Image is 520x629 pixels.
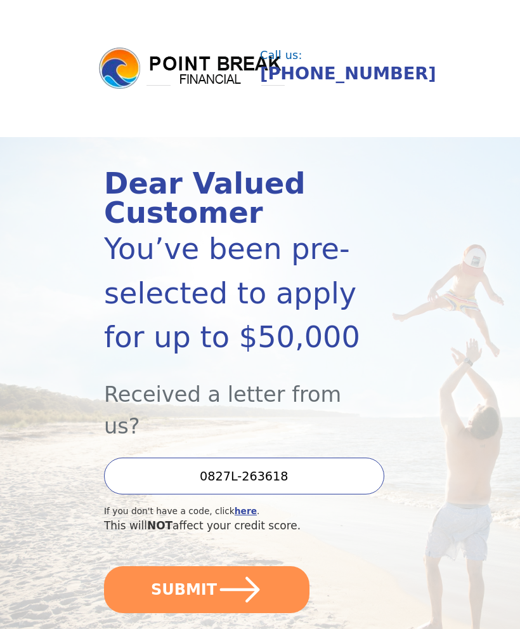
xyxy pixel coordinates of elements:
img: logo.png [97,46,287,91]
a: [PHONE_NUMBER] [260,63,436,83]
div: This will affect your credit score. [104,518,369,534]
div: You’ve been pre-selected to apply for up to $50,000 [104,227,369,359]
div: If you don't have a code, click . [104,505,369,518]
div: Call us: [260,50,433,62]
div: Dear Valued Customer [104,169,369,227]
input: Enter your Offer Code: [104,458,384,494]
span: NOT [147,519,172,532]
div: Received a letter from us? [104,359,369,442]
button: SUBMIT [104,566,309,613]
a: here [235,506,257,516]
